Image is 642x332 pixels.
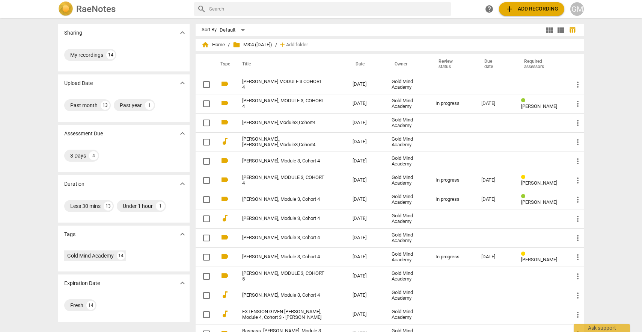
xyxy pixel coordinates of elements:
span: [PERSON_NAME] [521,199,557,205]
div: Gold Mind Academy [392,290,424,301]
div: In progress [436,101,469,106]
span: help [485,5,494,14]
span: videocam [220,156,229,165]
div: Gold Mind Academy [392,156,424,167]
a: [PERSON_NAME], Module 3, Cohort 4 [242,235,326,241]
span: Add folder [286,42,308,48]
a: EXTENSION GIVEN [PERSON_NAME], Module 4, Cohort 3 - [PERSON_NAME] [242,309,326,320]
th: Required assessors [515,54,567,75]
td: [DATE] [347,171,386,190]
button: Upload [499,2,564,16]
span: view_list [556,26,565,35]
span: more_vert [573,99,582,108]
div: Gold Mind Academy [392,232,424,244]
div: Sort By [202,27,217,33]
div: Gold Mind Academy [392,79,424,90]
p: Tags [64,230,75,238]
div: 14 [106,50,115,59]
div: [DATE] [481,254,509,260]
div: Default [220,24,247,36]
div: [DATE] [481,101,509,106]
button: Show more [177,128,188,139]
button: Table view [567,24,578,36]
span: videocam [220,194,229,203]
div: Past year [120,102,142,109]
span: expand_more [178,28,187,37]
p: Sharing [64,29,82,37]
div: Less 30 mins [70,202,101,210]
span: videocam [220,118,229,127]
div: Fresh [70,302,83,309]
span: more_vert [573,233,582,243]
span: videocam [220,252,229,261]
td: [DATE] [347,286,386,305]
span: audiotrack [220,309,229,318]
span: Home [202,41,225,49]
div: 3 Days [70,152,86,159]
td: [DATE] [347,228,386,247]
div: 13 [104,202,113,211]
span: Add recording [505,5,558,14]
span: videocam [220,175,229,184]
div: Gold Mind Academy [392,98,424,109]
a: [PERSON_NAME],,[PERSON_NAME],Module3,Cohort4 [242,136,326,148]
th: Type [214,54,233,75]
span: search [197,5,206,14]
div: My recordings [70,51,103,59]
span: view_module [545,26,554,35]
div: [DATE] [481,197,509,202]
div: Gold Mind Academy [392,175,424,186]
th: Owner [386,54,430,75]
button: Show more [177,178,188,189]
td: [DATE] [347,152,386,171]
div: GM [570,2,584,16]
div: Gold Mind Academy [392,309,424,320]
button: Show more [177,77,188,89]
th: Date [347,54,386,75]
span: audiotrack [220,290,229,299]
span: table_chart [569,26,576,33]
a: [PERSON_NAME], Module 3, Cohort 4 [242,254,326,260]
th: Due date [475,54,515,75]
span: Review status: completed [521,98,528,103]
div: 1 [156,202,165,211]
a: [PERSON_NAME], Module 3, Cohort 4 [242,158,326,164]
span: videocam [220,99,229,108]
img: Logo [58,2,73,17]
div: 14 [86,301,95,310]
span: expand_more [178,279,187,288]
div: Gold Mind Academy [392,213,424,224]
span: expand_more [178,129,187,138]
span: folder [233,41,240,49]
div: In progress [436,197,469,202]
div: Ask support [574,324,630,332]
span: / [228,42,230,48]
span: M3:4 ([DATE]) [233,41,272,49]
div: 1 [145,101,154,110]
td: [DATE] [347,94,386,113]
button: Show more [177,27,188,38]
span: videocam [220,233,229,242]
span: more_vert [573,80,582,89]
a: [PERSON_NAME], Module 3, Cohort 4 [242,293,326,298]
div: 13 [101,101,110,110]
a: [PERSON_NAME],Module3,Cohort4 [242,120,326,126]
span: audiotrack [220,214,229,223]
span: expand_more [178,79,187,88]
span: more_vert [573,272,582,281]
div: Past month [70,102,98,109]
span: Review status: in progress [521,251,528,257]
div: [DATE] [481,177,509,183]
div: Gold Mind Academy [67,252,114,259]
button: Tile view [544,24,555,36]
a: [PERSON_NAME], Module 3, Cohort 4 [242,197,326,202]
span: add [505,5,514,14]
a: [PERSON_NAME], MODULE 3, COHORT 5 [242,271,326,282]
td: [DATE] [347,132,386,152]
td: [DATE] [347,247,386,267]
td: [DATE] [347,75,386,94]
span: more_vert [573,291,582,300]
span: add [279,41,286,49]
span: more_vert [573,195,582,204]
span: more_vert [573,118,582,127]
